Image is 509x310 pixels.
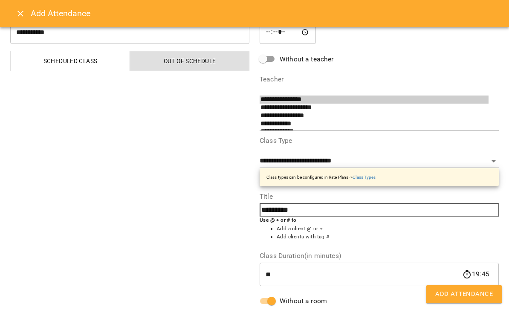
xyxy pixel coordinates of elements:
[260,193,499,200] label: Title
[280,296,327,306] span: Without a room
[260,137,499,144] label: Class Type
[10,3,31,24] button: Close
[31,7,499,20] h6: Add Attendance
[266,174,376,180] p: Class types can be configured in Rate Plans ->
[435,289,493,300] span: Add Attendance
[135,56,244,66] span: Out of Schedule
[130,51,249,71] button: Out of Schedule
[16,56,125,66] span: Scheduled class
[426,285,502,303] button: Add Attendance
[277,225,499,233] li: Add a client @ or +
[353,175,376,180] a: Class Types
[260,217,297,223] b: Use @ + or # to
[277,233,499,241] li: Add clients with tag #
[280,54,334,64] span: Without a teacher
[10,51,130,71] button: Scheduled class
[260,76,499,83] label: Teacher
[260,252,499,259] label: Class Duration(in minutes)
